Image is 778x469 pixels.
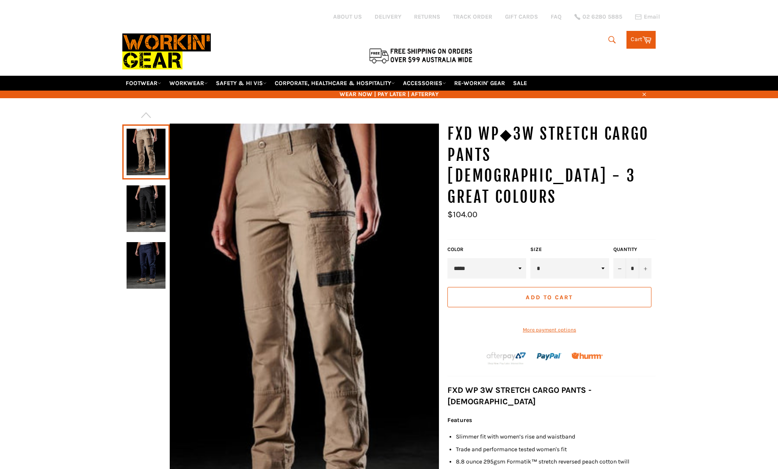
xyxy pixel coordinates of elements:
[212,76,270,91] a: SAFETY & HI VIS
[447,124,656,207] h1: FXD WP◆3W Stretch Cargo Pants [DEMOGRAPHIC_DATA] - 3 Great Colours
[613,246,651,253] label: Quantity
[530,246,609,253] label: Size
[447,287,651,307] button: Add to Cart
[414,13,440,21] a: RETURNS
[166,76,211,91] a: WORKWEAR
[639,258,651,279] button: Increase item quantity by one
[486,351,527,365] img: Afterpay-Logo-on-dark-bg_large.png
[571,353,603,359] img: Humm_core_logo_RGB-01_300x60px_small_195d8312-4386-4de7-b182-0ef9b6303a37.png
[537,344,562,369] img: paypal.png
[447,417,472,424] strong: Features
[644,14,660,20] span: Email
[271,76,398,91] a: CORPORATE, HEALTHCARE & HOSPITALITY
[505,13,538,21] a: GIFT CARDS
[447,326,651,334] a: More payment options
[375,13,401,21] a: DELIVERY
[456,445,656,453] li: Trade and performance tested women's fit
[582,14,622,20] span: 02 6280 5885
[447,385,591,406] strong: FXD WP 3W STRETCH CARGO PANTS - [DEMOGRAPHIC_DATA]
[456,458,629,465] span: 8.8 ounce 295gsm Formatik™ stretch reversed peach cotton twill
[453,13,492,21] a: TRACK ORDER
[368,47,474,64] img: Flat $9.95 shipping Australia wide
[122,28,211,75] img: Workin Gear leaders in Workwear, Safety Boots, PPE, Uniforms. Australia's No.1 in Workwear
[510,76,530,91] a: SALE
[122,90,656,98] span: WEAR NOW | PAY LATER | AFTERPAY
[613,258,626,279] button: Reduce item quantity by one
[456,433,656,441] li: Slimmer fit with women’s rise and waistband
[526,294,573,301] span: Add to Cart
[122,76,165,91] a: FOOTWEAR
[626,31,656,49] a: Cart
[127,242,166,289] img: FXD WP◆3W Stretch Cargo Pants LADIES - 3 Great Colours - Workin' Gear
[400,76,450,91] a: ACCESSORIES
[127,185,166,232] img: FXD WP◆3W Stretch Cargo Pants LADIES - 3 Great Colours - Workin' Gear
[333,13,362,21] a: ABOUT US
[635,14,660,20] a: Email
[447,246,526,253] label: Color
[447,210,477,219] span: $104.00
[551,13,562,21] a: FAQ
[574,14,622,20] a: 02 6280 5885
[451,76,508,91] a: RE-WORKIN' GEAR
